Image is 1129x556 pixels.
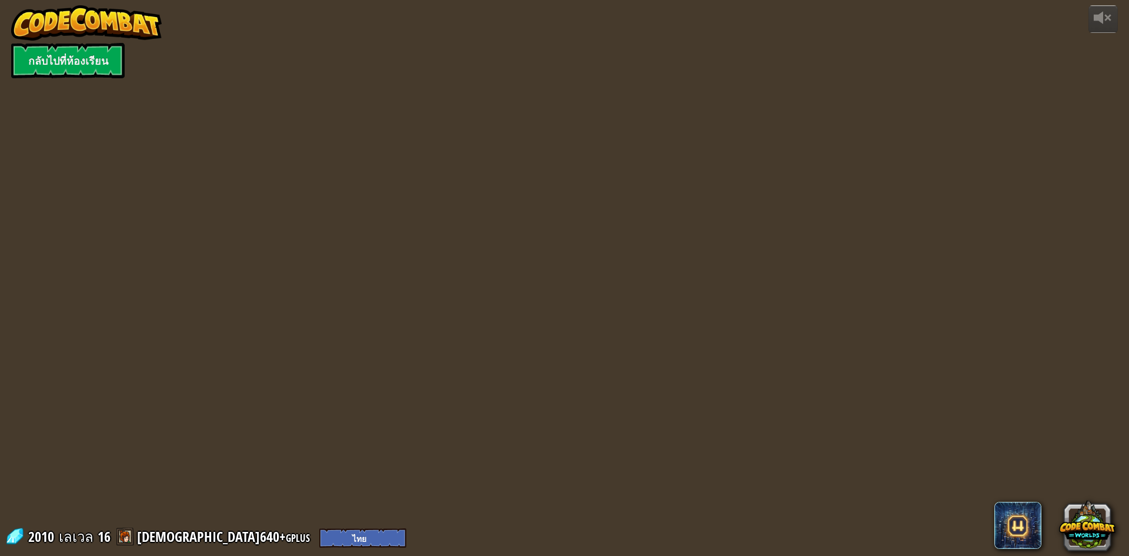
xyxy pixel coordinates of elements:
button: ปรับระดับเสียง [1088,5,1118,33]
a: [DEMOGRAPHIC_DATA]640+gplus [137,527,313,546]
span: เลเวล [59,527,93,547]
a: กลับไปที่ห้องเรียน [11,43,125,78]
img: CodeCombat - Learn how to code by playing a game [11,5,162,41]
span: 16 [98,527,111,546]
span: 2010 [28,527,58,546]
